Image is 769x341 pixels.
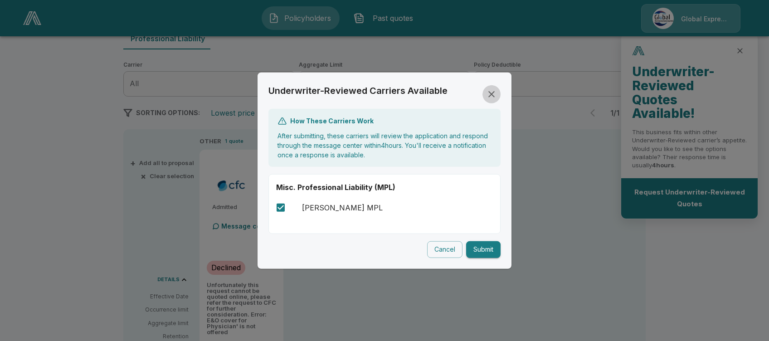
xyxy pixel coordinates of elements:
[482,85,501,103] button: close
[290,116,374,126] p: How These Carriers Work
[268,83,448,98] h6: Underwriter-Reviewed Carriers Available
[466,241,501,258] button: Submit
[427,241,462,258] button: Cancel
[277,131,492,160] p: After submitting, these carriers will review the application and respond through the message cent...
[276,182,493,193] p: Misc. Professional Liability (MPL)
[302,202,383,213] p: [PERSON_NAME] MPL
